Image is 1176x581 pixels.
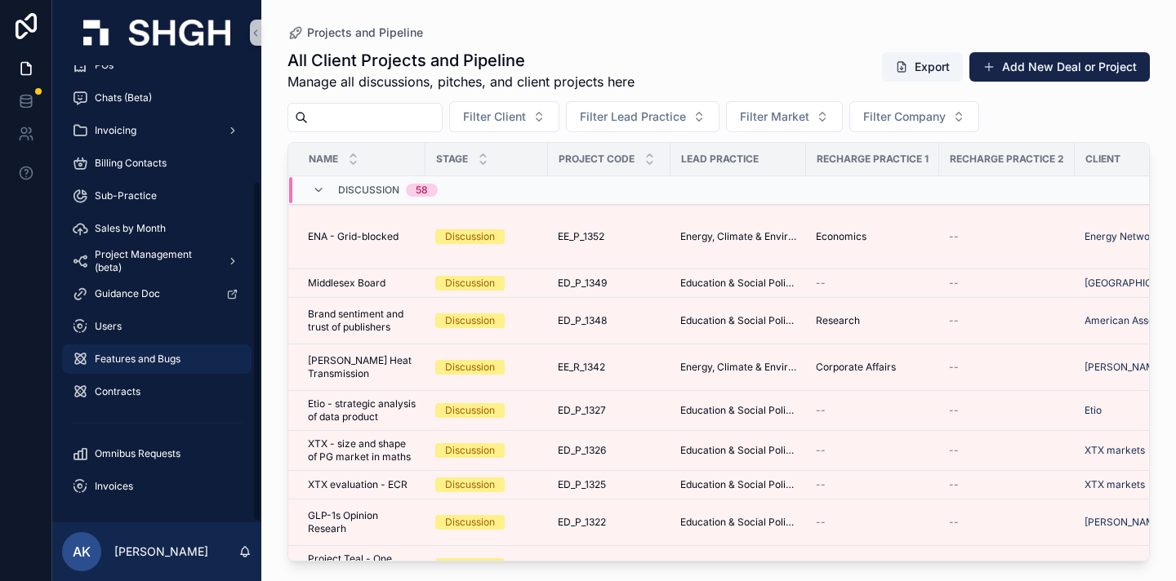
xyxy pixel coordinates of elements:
span: Sales by Month [95,222,166,235]
span: Education & Social Policy [680,277,796,290]
span: -- [949,361,959,374]
a: Education & Social Policy [680,478,796,491]
span: AK [73,542,91,561]
span: Education & Social Policy [680,404,796,417]
span: Middlesex Board [308,277,385,290]
a: Sub-Practice [62,181,252,211]
a: Discussion [435,403,538,418]
a: Invoices [62,472,252,501]
a: ED_P_1322 [558,516,661,529]
a: XTX evaluation - ECR [308,478,416,491]
a: Guidance Doc [62,279,252,308]
a: Discussion [435,229,538,244]
a: ENA - Grid-blocked [308,230,416,243]
span: -- [949,277,959,290]
a: Research [680,559,796,572]
a: Discussion [435,360,538,375]
a: GLP-1s Opinion Researh [308,509,416,535]
img: App logo [83,20,230,46]
a: [PERSON_NAME] Heat Transmission [308,354,416,380]
a: Project Teal - One Nation Conservatives [308,552,416,579]
button: Select Button [726,101,843,132]
a: XTX - size and shape of PG market in maths [308,437,416,463]
span: Project Code [559,153,635,166]
div: Discussion [445,477,495,492]
a: Energy, Climate & Environment [680,361,796,374]
span: Projects and Pipeline [307,24,423,41]
span: POs [95,59,114,72]
span: XTX markets [1085,444,1145,457]
span: Research [816,314,860,327]
a: Education & Social Policy [680,516,796,529]
a: Energy, Climate & Environment [680,230,796,243]
div: 58 [416,184,428,197]
span: -- [949,478,959,491]
span: ENA - Grid-blocked [308,230,399,243]
button: Select Button [449,101,559,132]
div: Discussion [445,360,495,375]
a: -- [949,361,1065,374]
span: Filter Market [740,109,809,125]
a: ED_P_1349 [558,277,661,290]
a: -- [949,478,1065,491]
span: EE_P_1352 [558,230,604,243]
span: Name [309,153,338,166]
span: Recharge Practice 1 [817,153,929,166]
a: Invoicing [62,116,252,145]
a: Brand sentiment and trust of publishers [308,308,416,334]
a: XTX markets [1085,478,1145,491]
button: Select Button [849,101,979,132]
a: -- [816,277,929,290]
span: Economics [816,230,866,243]
a: EE_R_1342 [558,361,661,374]
span: Filter Lead Practice [580,109,686,125]
span: -- [949,516,959,529]
span: Project Management (beta) [95,248,214,274]
span: Invoices [95,480,133,493]
span: Lead Practice [681,153,759,166]
a: Research [816,314,929,327]
a: Etio [1085,404,1102,417]
h1: All Client Projects and Pipeline [287,49,635,72]
a: -- [816,559,929,572]
span: Etio - strategic analysis of data product [308,397,416,424]
span: -- [949,314,959,327]
a: POs [62,51,252,80]
span: Invoicing [95,124,136,137]
span: OR_P_1320 [558,559,608,572]
a: Discussion [435,558,538,573]
a: Omnibus Requests [62,439,252,468]
span: Discussion [338,184,399,197]
a: Discussion [435,477,538,492]
a: Economics [816,230,929,243]
span: -- [816,404,826,417]
p: [PERSON_NAME] [114,543,208,560]
a: ED_P_1327 [558,404,661,417]
a: Contracts [62,377,252,406]
a: Corporate Affairs [816,361,929,374]
span: Client [1085,153,1120,166]
span: Manage all discussions, pitches, and client projects here [287,72,635,91]
a: -- [949,559,1065,572]
a: Discussion [435,313,538,328]
div: scrollable content [52,65,261,522]
a: Chats (Beta) [62,83,252,113]
span: Guidance Doc [95,287,160,300]
span: Recharge Practice 2 [950,153,1064,166]
a: Projects and Pipeline [287,24,423,41]
span: ED_P_1327 [558,404,606,417]
a: Education & Social Policy [680,444,796,457]
a: -- [816,404,929,417]
span: ED_P_1348 [558,314,607,327]
a: Private Client [1085,559,1147,572]
a: ED_P_1325 [558,478,661,491]
a: Discussion [435,443,538,458]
